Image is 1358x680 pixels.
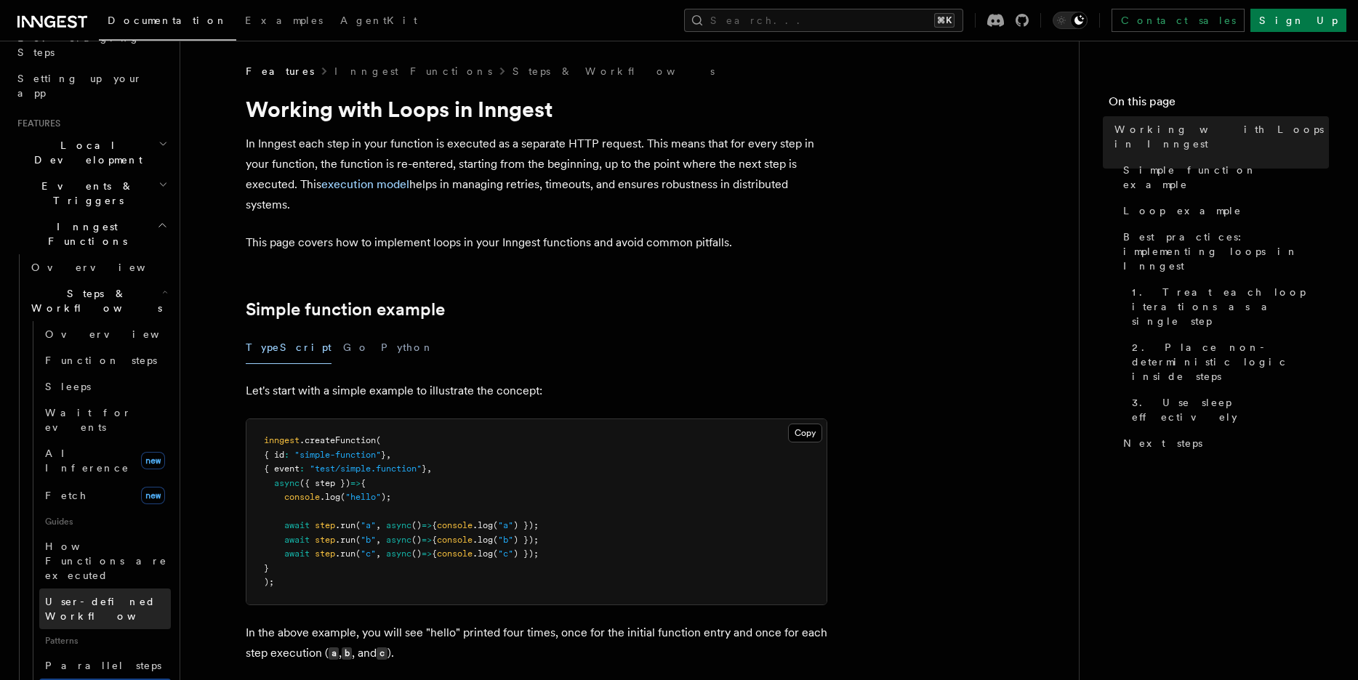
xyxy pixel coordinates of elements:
a: 1. Treat each loop iterations as a single step [1126,279,1329,334]
span: () [411,520,422,530]
a: AgentKit [332,4,426,39]
span: Working with Loops in Inngest [1114,122,1329,151]
span: ( [355,535,361,545]
a: Sleeps [39,373,171,400]
span: new [141,452,165,469]
span: How Functions are executed [45,541,167,581]
a: Overview [39,321,171,347]
span: () [411,549,422,559]
span: .run [335,520,355,530]
a: Working with Loops in Inngest [1109,116,1329,157]
button: Toggle dark mode [1053,12,1088,29]
span: () [411,535,422,545]
span: "c" [361,549,376,559]
span: } [381,450,386,460]
span: "a" [361,520,376,530]
span: .createFunction [300,435,376,445]
span: AgentKit [340,15,417,26]
span: 2. Place non-deterministic logic inside steps [1132,340,1329,384]
span: Patterns [39,629,171,652]
span: .log [473,549,493,559]
span: , [427,464,432,474]
code: a [329,647,339,660]
span: console [437,549,473,559]
span: Local Development [12,138,158,167]
span: , [376,520,381,530]
span: ) }); [513,535,539,545]
a: How Functions are executed [39,533,171,588]
span: Overview [45,328,195,340]
span: "simple-function" [294,450,381,460]
span: async [386,520,411,530]
span: console [437,535,473,545]
span: { [432,520,437,530]
p: In Inngest each step in your function is executed as a separate HTTP request. This means that for... [246,134,827,215]
span: => [422,535,432,545]
span: : [300,464,305,474]
span: ( [355,520,361,530]
span: Overview [31,262,181,273]
span: "test/simple.function" [310,464,422,474]
a: AI Inferencenew [39,440,171,481]
span: async [386,549,411,559]
span: { [432,535,437,545]
span: Simple function example [1123,163,1329,192]
span: Next steps [1123,436,1202,450]
span: console [284,492,320,502]
span: Best practices: implementing loops in Inngest [1123,230,1329,273]
h1: Working with Loops in Inngest [246,96,827,122]
span: Guides [39,510,171,533]
span: .run [335,549,355,559]
p: This page covers how to implement loops in your Inngest functions and avoid common pitfalls. [246,232,827,253]
button: Python [381,331,434,364]
span: "a" [498,520,513,530]
a: 2. Place non-deterministic logic inside steps [1126,334,1329,389]
p: In the above example, you will see "hello" printed four times, once for the initial function entr... [246,623,827,664]
span: ( [493,535,498,545]
h4: On this page [1109,93,1329,116]
span: AI Inference [45,448,129,474]
a: User-defined Workflows [39,588,171,629]
span: ( [493,520,498,530]
span: step [315,535,335,545]
span: Parallel steps [45,660,161,671]
span: } [422,464,427,474]
span: step [315,549,335,559]
span: Examples [245,15,323,26]
span: Wait for events [45,407,132,433]
a: Parallel steps [39,652,171,679]
a: execution model [321,177,409,191]
span: Setting up your app [17,73,142,99]
span: Loop example [1123,203,1242,218]
span: inngest [264,435,300,445]
span: Fetch [45,490,87,501]
button: Local Development [12,132,171,173]
span: ) }); [513,520,539,530]
span: await [284,520,310,530]
span: Features [246,64,314,78]
span: Documentation [108,15,228,26]
span: { [432,549,437,559]
a: Contact sales [1112,9,1245,32]
span: Inngest Functions [12,219,157,248]
span: Steps & Workflows [25,286,162,315]
span: .log [473,520,493,530]
span: Events & Triggers [12,179,158,208]
button: Copy [788,424,822,442]
a: Loop example [1117,198,1329,224]
span: , [376,549,381,559]
span: ( [355,549,361,559]
a: Inngest Functions [334,64,492,78]
a: Leveraging Steps [12,25,171,65]
span: await [284,549,310,559]
span: ); [381,492,391,502]
span: ( [340,492,345,502]
span: ({ step }) [300,478,350,488]
kbd: ⌘K [934,13,955,28]
span: , [386,450,391,460]
a: Next steps [1117,430,1329,456]
button: Search...⌘K [684,9,963,32]
a: Steps & Workflows [513,64,715,78]
button: Events & Triggers [12,173,171,214]
a: Simple function example [1117,157,1329,198]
